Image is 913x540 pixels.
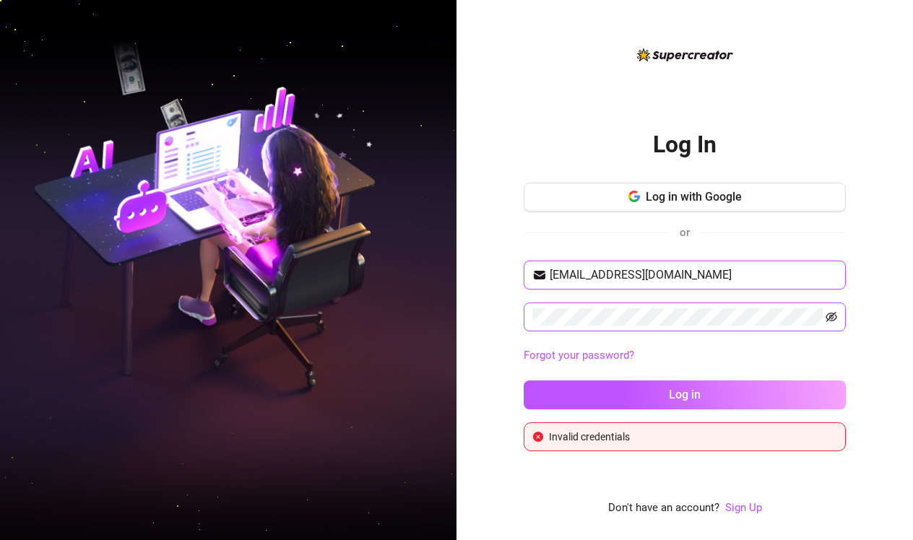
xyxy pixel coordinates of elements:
a: Forgot your password? [524,349,634,362]
button: Log in with Google [524,183,846,212]
span: Log in with Google [646,190,742,204]
input: Your email [550,266,837,284]
a: Forgot your password? [524,347,846,365]
button: Log in [524,380,846,409]
span: Log in [669,388,701,401]
img: logo-BBDzfeDw.svg [637,48,733,61]
span: close-circle [533,432,543,442]
a: Sign Up [725,501,762,514]
span: eye-invisible [826,311,837,323]
span: or [680,226,690,239]
div: Invalid credentials [549,429,836,445]
h2: Log In [653,130,717,160]
a: Sign Up [725,500,762,517]
span: Don't have an account? [608,500,719,517]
